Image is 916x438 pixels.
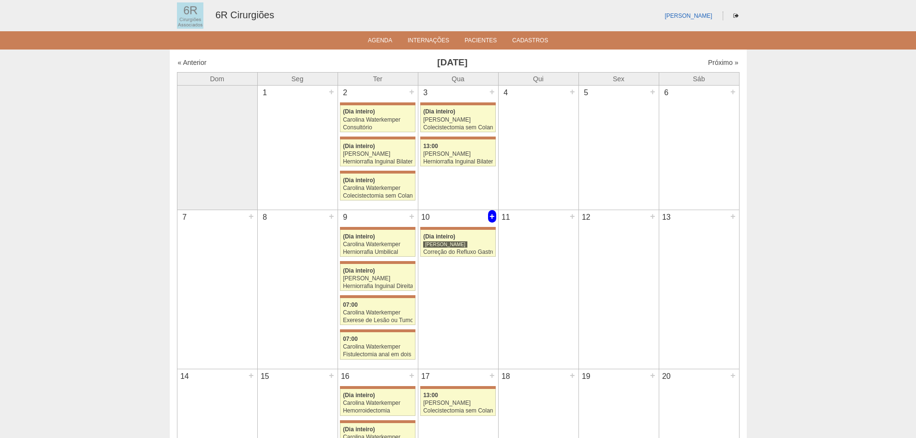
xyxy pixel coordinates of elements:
[418,72,498,85] th: Qua
[488,86,496,98] div: +
[343,275,413,282] div: [PERSON_NAME]
[340,174,415,200] a: (Dia inteiro) Carolina Waterkemper Colecistectomia sem Colangiografia VL
[649,210,657,223] div: +
[178,59,207,66] a: « Anterior
[423,400,493,406] div: [PERSON_NAME]
[579,86,594,100] div: 5
[340,386,415,389] div: Key: Maria Braido
[568,210,577,223] div: +
[649,369,657,382] div: +
[258,86,273,100] div: 1
[408,37,450,47] a: Internações
[408,86,416,98] div: +
[340,298,415,325] a: 07:00 Carolina Waterkemper Exerese de Lesão ou Tumor de Pele
[247,210,255,223] div: +
[579,210,594,225] div: 12
[408,210,416,223] div: +
[340,105,415,132] a: (Dia inteiro) Carolina Waterkemper Consultório
[340,389,415,416] a: (Dia inteiro) Carolina Waterkemper Hemorroidectomia
[343,336,358,342] span: 07:00
[729,210,737,223] div: +
[343,344,413,350] div: Carolina Waterkemper
[420,137,495,139] div: Key: Maria Braido
[420,102,495,105] div: Key: Maria Braido
[579,369,594,384] div: 19
[340,139,415,166] a: (Dia inteiro) [PERSON_NAME] Herniorrafia Inguinal Bilateral
[327,369,336,382] div: +
[343,151,413,157] div: [PERSON_NAME]
[343,310,413,316] div: Carolina Waterkemper
[312,56,592,70] h3: [DATE]
[423,233,455,240] span: (Dia inteiro)
[729,369,737,382] div: +
[340,264,415,291] a: (Dia inteiro) [PERSON_NAME] Herniorrafia Inguinal Direita
[423,143,438,150] span: 13:00
[488,210,496,223] div: +
[499,210,514,225] div: 11
[177,72,257,85] th: Dom
[488,369,496,382] div: +
[423,151,493,157] div: [PERSON_NAME]
[420,230,495,257] a: (Dia inteiro) [PERSON_NAME] Correção do Refluxo Gastroesofágico video
[368,37,392,47] a: Agenda
[340,137,415,139] div: Key: Maria Braido
[338,72,418,85] th: Ter
[338,369,353,384] div: 16
[512,37,548,47] a: Cadastros
[423,117,493,123] div: [PERSON_NAME]
[729,86,737,98] div: +
[343,117,413,123] div: Carolina Waterkemper
[343,159,413,165] div: Herniorrafia Inguinal Bilateral
[340,332,415,359] a: 07:00 Carolina Waterkemper Fistulectomia anal em dois tempos
[177,369,192,384] div: 14
[420,105,495,132] a: (Dia inteiro) [PERSON_NAME] Colecistectomia sem Colangiografia VL
[327,86,336,98] div: +
[659,369,674,384] div: 20
[418,369,433,384] div: 17
[340,171,415,174] div: Key: Maria Braido
[708,59,738,66] a: Próximo »
[665,13,712,19] a: [PERSON_NAME]
[177,210,192,225] div: 7
[423,159,493,165] div: Herniorrafia Inguinal Bilateral
[343,233,375,240] span: (Dia inteiro)
[578,72,659,85] th: Sex
[327,210,336,223] div: +
[340,295,415,298] div: Key: Maria Braido
[340,102,415,105] div: Key: Maria Braido
[568,86,577,98] div: +
[343,301,358,308] span: 07:00
[408,369,416,382] div: +
[343,267,375,274] span: (Dia inteiro)
[498,72,578,85] th: Qui
[258,369,273,384] div: 15
[423,241,467,248] div: [PERSON_NAME]
[215,10,274,20] a: 6R Cirurgiões
[343,400,413,406] div: Carolina Waterkemper
[499,369,514,384] div: 18
[568,369,577,382] div: +
[343,193,413,199] div: Colecistectomia sem Colangiografia VL
[420,227,495,230] div: Key: Maria Braido
[343,249,413,255] div: Herniorrafia Umbilical
[420,139,495,166] a: 13:00 [PERSON_NAME] Herniorrafia Inguinal Bilateral
[343,108,375,115] span: (Dia inteiro)
[343,317,413,324] div: Exerese de Lesão ou Tumor de Pele
[499,86,514,100] div: 4
[733,13,739,19] i: Sair
[343,408,413,414] div: Hemorroidectomia
[340,420,415,423] div: Key: Maria Braido
[258,210,273,225] div: 8
[464,37,497,47] a: Pacientes
[338,210,353,225] div: 9
[340,227,415,230] div: Key: Maria Braido
[257,72,338,85] th: Seg
[420,389,495,416] a: 13:00 [PERSON_NAME] Colecistectomia sem Colangiografia VL
[343,143,375,150] span: (Dia inteiro)
[340,329,415,332] div: Key: Maria Braido
[343,241,413,248] div: Carolina Waterkemper
[340,261,415,264] div: Key: Maria Braido
[340,230,415,257] a: (Dia inteiro) Carolina Waterkemper Herniorrafia Umbilical
[649,86,657,98] div: +
[343,125,413,131] div: Consultório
